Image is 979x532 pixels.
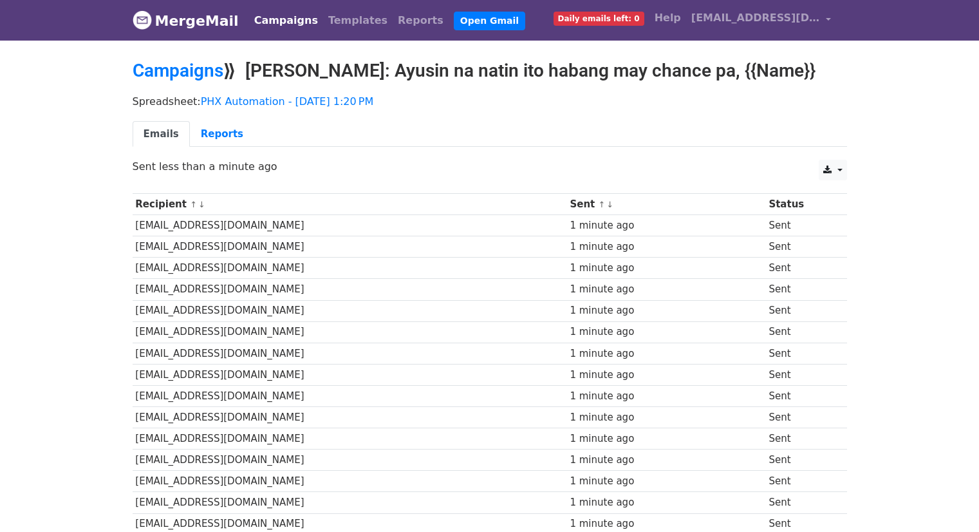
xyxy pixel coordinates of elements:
div: 1 minute ago [570,368,762,383]
img: MergeMail logo [133,10,152,30]
p: Sent less than a minute ago [133,160,847,173]
td: [EMAIL_ADDRESS][DOMAIN_NAME] [133,321,567,343]
td: Sent [766,471,837,492]
div: 1 minute ago [570,347,762,361]
a: Campaigns [249,8,323,33]
a: ↑ [599,200,606,209]
td: Sent [766,215,837,236]
div: 1 minute ago [570,495,762,510]
td: Sent [766,407,837,428]
div: 1 minute ago [570,218,762,233]
div: 1 minute ago [570,261,762,276]
div: 1 minute ago [570,389,762,404]
td: [EMAIL_ADDRESS][DOMAIN_NAME] [133,258,567,279]
td: [EMAIL_ADDRESS][DOMAIN_NAME] [133,407,567,428]
td: [EMAIL_ADDRESS][DOMAIN_NAME] [133,450,567,471]
span: Daily emails left: 0 [554,12,644,26]
p: Spreadsheet: [133,95,847,108]
td: Sent [766,236,837,258]
th: Recipient [133,194,567,215]
div: 1 minute ago [570,432,762,446]
th: Status [766,194,837,215]
div: 1 minute ago [570,282,762,297]
td: [EMAIL_ADDRESS][DOMAIN_NAME] [133,215,567,236]
div: 1 minute ago [570,517,762,531]
td: [EMAIL_ADDRESS][DOMAIN_NAME] [133,279,567,300]
td: Sent [766,279,837,300]
div: 1 minute ago [570,453,762,468]
div: 1 minute ago [570,303,762,318]
td: Sent [766,343,837,364]
a: Templates [323,8,393,33]
th: Sent [567,194,766,215]
a: MergeMail [133,7,239,34]
td: [EMAIL_ADDRESS][DOMAIN_NAME] [133,492,567,513]
a: Emails [133,121,190,147]
a: Reports [190,121,254,147]
a: Help [649,5,686,31]
div: 1 minute ago [570,410,762,425]
a: ↓ [606,200,613,209]
a: ↓ [198,200,205,209]
a: [EMAIL_ADDRESS][DOMAIN_NAME] [686,5,837,35]
td: [EMAIL_ADDRESS][DOMAIN_NAME] [133,385,567,406]
a: ↑ [190,200,197,209]
td: Sent [766,321,837,343]
td: [EMAIL_ADDRESS][DOMAIN_NAME] [133,364,567,385]
td: Sent [766,258,837,279]
span: [EMAIL_ADDRESS][DOMAIN_NAME] [691,10,820,26]
a: Reports [393,8,449,33]
div: 1 minute ago [570,325,762,339]
td: [EMAIL_ADDRESS][DOMAIN_NAME] [133,428,567,450]
div: 1 minute ago [570,474,762,489]
td: Sent [766,300,837,321]
a: PHX Automation - [DATE] 1:20 PM [201,95,374,108]
a: Open Gmail [454,12,525,30]
td: [EMAIL_ADDRESS][DOMAIN_NAME] [133,236,567,258]
h2: ⟫ [PERSON_NAME]: Ayusin na natin ito habang may chance pa, {{Name}} [133,60,847,82]
td: Sent [766,450,837,471]
td: [EMAIL_ADDRESS][DOMAIN_NAME] [133,471,567,492]
div: 1 minute ago [570,240,762,254]
td: [EMAIL_ADDRESS][DOMAIN_NAME] [133,343,567,364]
a: Daily emails left: 0 [548,5,649,31]
a: Campaigns [133,60,223,81]
td: Sent [766,364,837,385]
td: [EMAIL_ADDRESS][DOMAIN_NAME] [133,300,567,321]
td: Sent [766,385,837,406]
td: Sent [766,492,837,513]
td: Sent [766,428,837,450]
